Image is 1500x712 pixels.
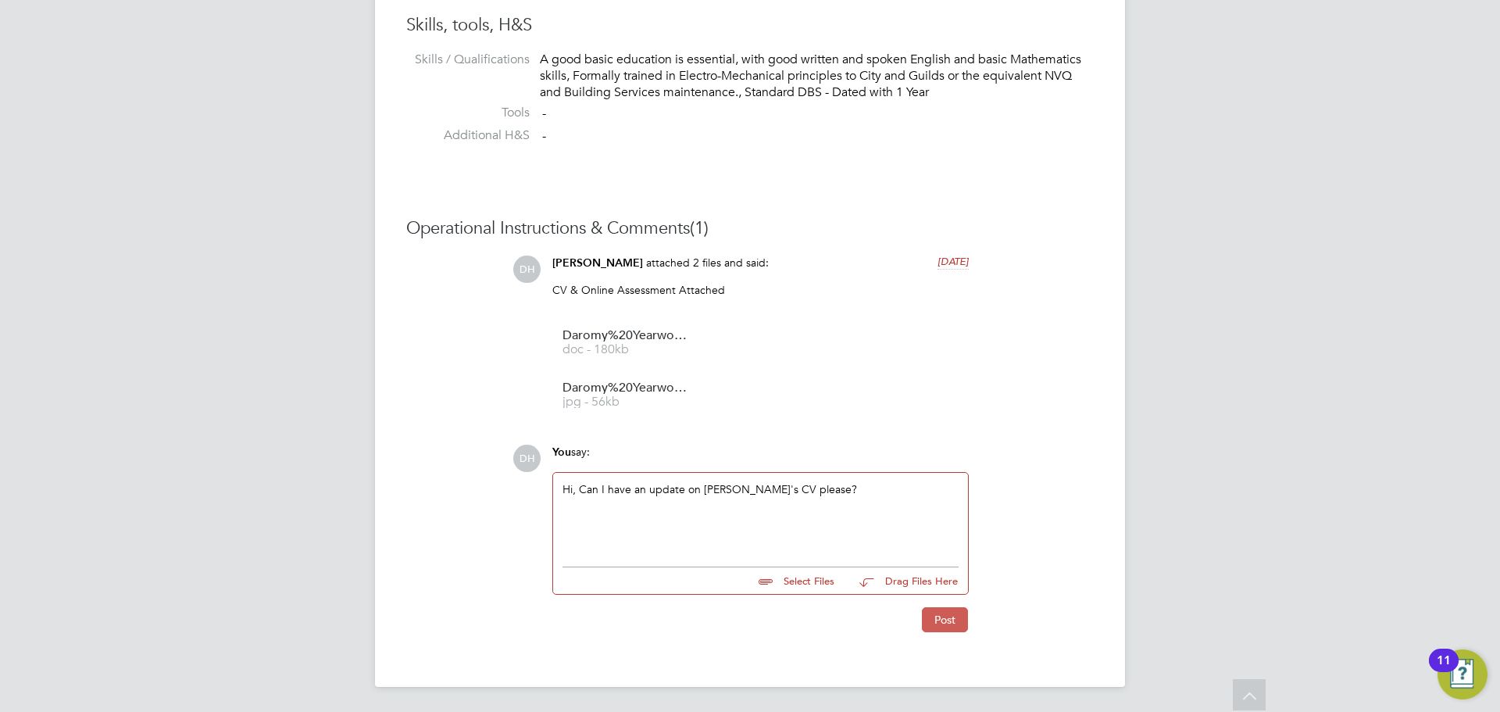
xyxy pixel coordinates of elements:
span: (1) [690,217,709,238]
span: [PERSON_NAME] [552,256,643,270]
button: Post [922,607,968,632]
label: Additional H&S [406,127,530,144]
span: doc - 180kb [562,344,687,356]
span: Daromy%20Yearwood%20-%20Online%20Assessment [562,382,687,394]
span: [DATE] [937,255,969,268]
div: 11 [1437,660,1451,681]
h3: Operational Instructions & Comments [406,217,1094,240]
span: - [542,129,546,145]
span: DH [513,445,541,472]
label: Tools [406,105,530,121]
div: say: [552,445,969,472]
span: You [552,445,571,459]
div: A good basic education is essential, with good written and spoken English and basic Mathematics s... [540,52,1094,100]
label: Skills / Qualifications [406,52,530,68]
div: Hi, Can I have an update on [PERSON_NAME]'s CV please? [562,482,959,549]
span: jpg - 56kb [562,396,687,408]
span: - [542,106,546,121]
p: CV & Online Assessment Attached [552,283,969,297]
a: Daromy%20Yearwood%20-%20Options%20BSE doc - 180kb [562,330,687,356]
button: Drag Files Here [847,565,959,598]
a: Daromy%20Yearwood%20-%20Online%20Assessment jpg - 56kb [562,382,687,408]
h3: Skills, tools, H&S [406,14,1094,37]
span: Daromy%20Yearwood%20-%20Options%20BSE [562,330,687,342]
span: attached 2 files and said: [646,256,769,270]
button: Open Resource Center, 11 new notifications [1437,649,1487,699]
span: DH [513,256,541,283]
